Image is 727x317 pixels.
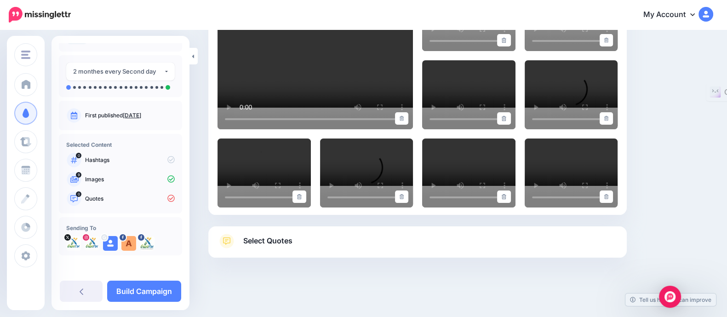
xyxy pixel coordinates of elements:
a: My Account [634,4,713,26]
p: Images [85,175,175,184]
img: 362703694_544691137741739_8015389200562207560_n-bsa136354.jpg [85,236,99,251]
img: zpODUflv-78715.jpg [66,236,81,251]
img: menu.png [21,51,30,59]
span: 9 [76,172,81,178]
img: 306217515_480894507385558_179203564249016686_n-bsa136548.jpg [140,236,155,251]
p: First published [85,111,175,120]
a: Select Quotes [218,234,618,258]
p: Hashtags [85,156,175,164]
a: [DATE] [123,112,141,119]
img: 370900344_122104026188020852_7231861657809255215_n-bsa136355.png [121,236,136,251]
button: 2 monthes every Second day [66,63,175,81]
p: Quotes [85,195,175,203]
img: Missinglettr [9,7,71,23]
div: 2 monthes every Second day [73,66,164,77]
h4: Sending To [66,225,175,231]
span: Select Quotes [243,235,292,247]
a: Tell us how we can improve [625,294,716,306]
span: 0 [76,191,81,197]
span: 0 [76,153,81,158]
h4: Selected Content [66,141,175,148]
div: Open Intercom Messenger [659,286,681,308]
img: user_default_image.png [103,236,118,251]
